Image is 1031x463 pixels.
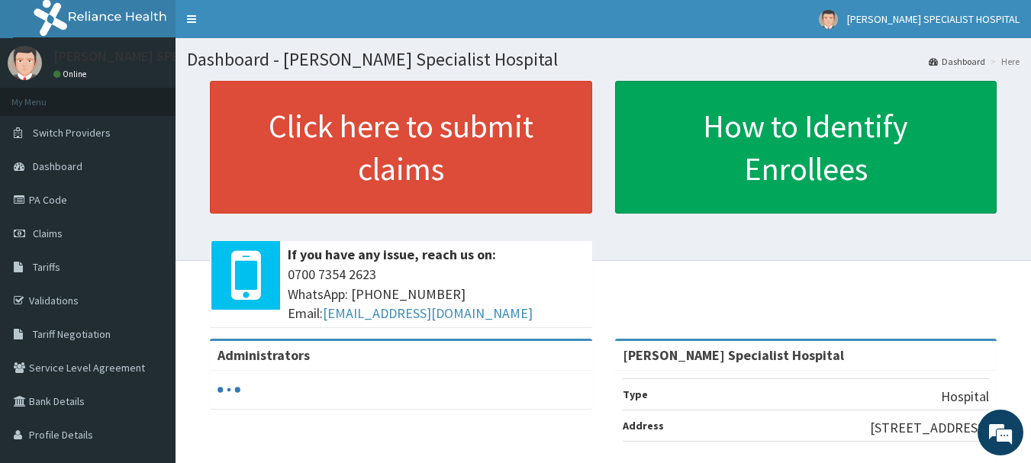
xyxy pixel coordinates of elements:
span: [PERSON_NAME] SPECIALIST HOSPITAL [847,12,1020,26]
a: Click here to submit claims [210,81,592,214]
span: Switch Providers [33,126,111,140]
span: Claims [33,227,63,240]
strong: [PERSON_NAME] Specialist Hospital [623,346,844,364]
b: Address [623,419,664,432]
a: [EMAIL_ADDRESS][DOMAIN_NAME] [323,304,533,322]
span: Dashboard [33,159,82,173]
p: [PERSON_NAME] SPECIALIST HOSPITAL [53,50,287,63]
img: User Image [8,46,42,80]
span: 0700 7354 2623 WhatsApp: [PHONE_NUMBER] Email: [288,265,585,323]
img: User Image [819,10,838,29]
b: Type [623,387,648,401]
p: Hospital [941,387,989,407]
b: If you have any issue, reach us on: [288,246,496,263]
h1: Dashboard - [PERSON_NAME] Specialist Hospital [187,50,1020,69]
svg: audio-loading [217,378,240,401]
span: Tariff Negotiation [33,327,111,341]
span: Tariffs [33,260,60,274]
a: How to Identify Enrollees [615,81,997,214]
a: Online [53,69,90,79]
li: Here [987,55,1020,68]
b: Administrators [217,346,310,364]
p: [STREET_ADDRESS] [870,418,989,438]
a: Dashboard [929,55,985,68]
